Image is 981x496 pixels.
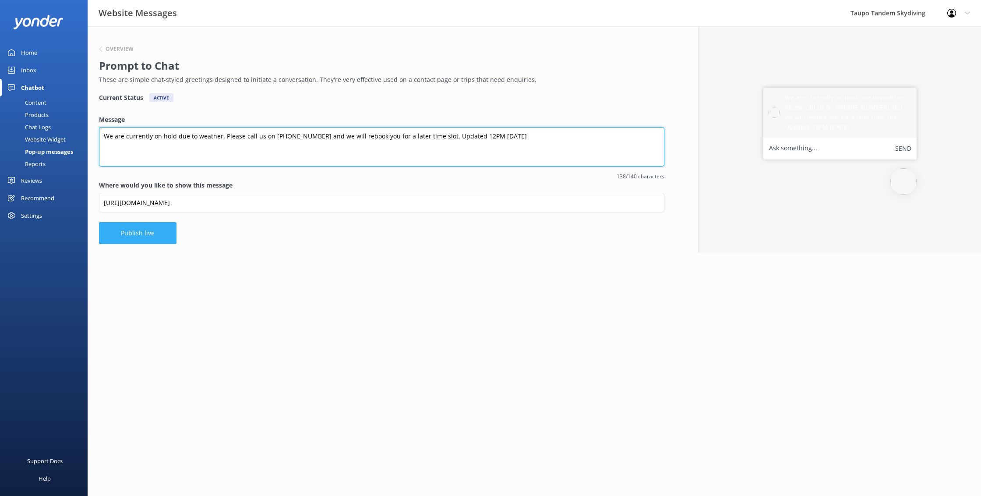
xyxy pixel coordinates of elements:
label: Message [99,115,664,124]
div: Chat Logs [5,121,51,133]
div: Home [21,44,37,61]
h6: Overview [106,46,134,52]
a: Content [5,96,88,109]
div: Recommend [21,189,54,207]
div: Help [39,470,51,487]
div: Pop-up messages [5,145,73,158]
textarea: We are currently on hold due to weather. Please call us on [PHONE_NUMBER] and we will rebook you ... [99,127,664,167]
label: Where would you like to show this message [99,181,664,190]
button: Overview [99,46,134,52]
h2: Prompt to Chat [99,57,660,74]
a: Pop-up messages [5,145,88,158]
div: Active [149,93,173,102]
div: Reviews [21,172,42,189]
a: Chat Logs [5,121,88,133]
input: https://www.example.com/page [99,193,664,213]
div: Chatbot [21,79,44,96]
div: Products [5,109,49,121]
h5: We are currently on hold due to weather. Please call us on [PHONE_NUMBER] and we will rebook you ... [785,93,911,132]
span: 138/140 characters [99,172,664,181]
div: Reports [5,158,46,170]
div: Settings [21,207,42,224]
p: These are simple chat-styled greetings designed to initiate a conversation. They're very effectiv... [99,75,660,85]
div: Content [5,96,46,109]
div: Website Widget [5,133,66,145]
a: Website Widget [5,133,88,145]
button: Send [895,143,911,154]
button: Publish live [99,222,176,244]
label: Ask something... [769,143,817,154]
h3: Website Messages [99,6,177,20]
a: Reports [5,158,88,170]
h4: Current Status [99,93,143,102]
div: Support Docs [27,452,63,470]
div: Inbox [21,61,36,79]
img: yonder-white-logo.png [13,15,64,29]
a: Products [5,109,88,121]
